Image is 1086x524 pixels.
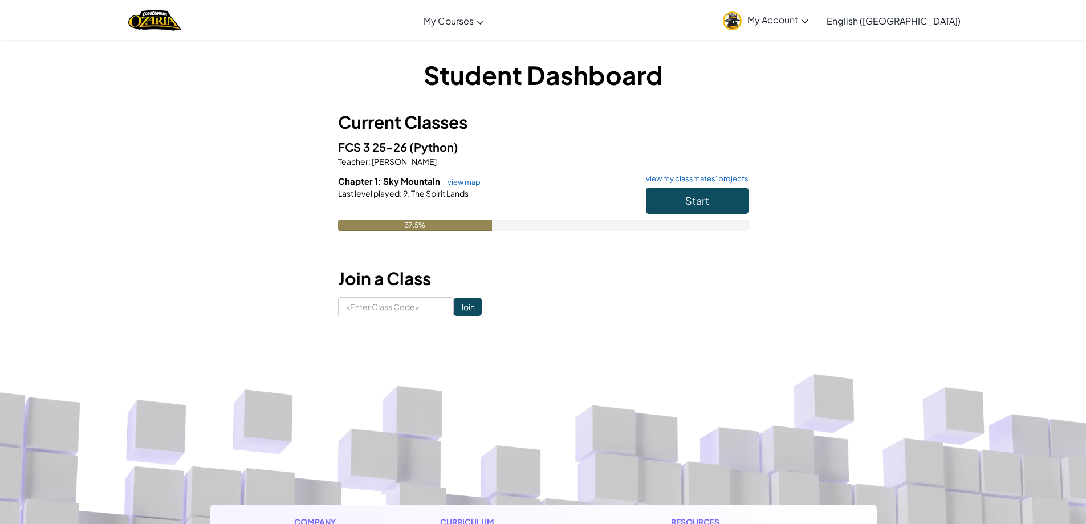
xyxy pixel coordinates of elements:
[338,266,749,291] h3: Join a Class
[723,11,742,30] img: avatar
[371,156,437,166] span: [PERSON_NAME]
[640,175,749,182] a: view my classmates' projects
[646,188,749,214] button: Start
[338,109,749,135] h3: Current Classes
[338,297,454,316] input: <Enter Class Code>
[368,156,371,166] span: :
[128,9,181,32] a: Ozaria by CodeCombat logo
[128,9,181,32] img: Home
[338,220,492,231] div: 37.5%
[424,15,474,27] span: My Courses
[717,2,814,38] a: My Account
[685,194,709,207] span: Start
[338,188,400,198] span: Last level played
[338,57,749,92] h1: Student Dashboard
[442,177,481,186] a: view map
[747,14,808,26] span: My Account
[400,188,402,198] span: :
[827,15,961,27] span: English ([GEOGRAPHIC_DATA])
[338,140,409,154] span: FCS 3 25-26
[402,188,410,198] span: 9.
[454,298,482,316] input: Join
[409,140,458,154] span: (Python)
[338,156,368,166] span: Teacher
[821,5,966,36] a: English ([GEOGRAPHIC_DATA])
[410,188,469,198] span: The Spirit Lands
[418,5,490,36] a: My Courses
[338,176,442,186] span: Chapter 1: Sky Mountain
